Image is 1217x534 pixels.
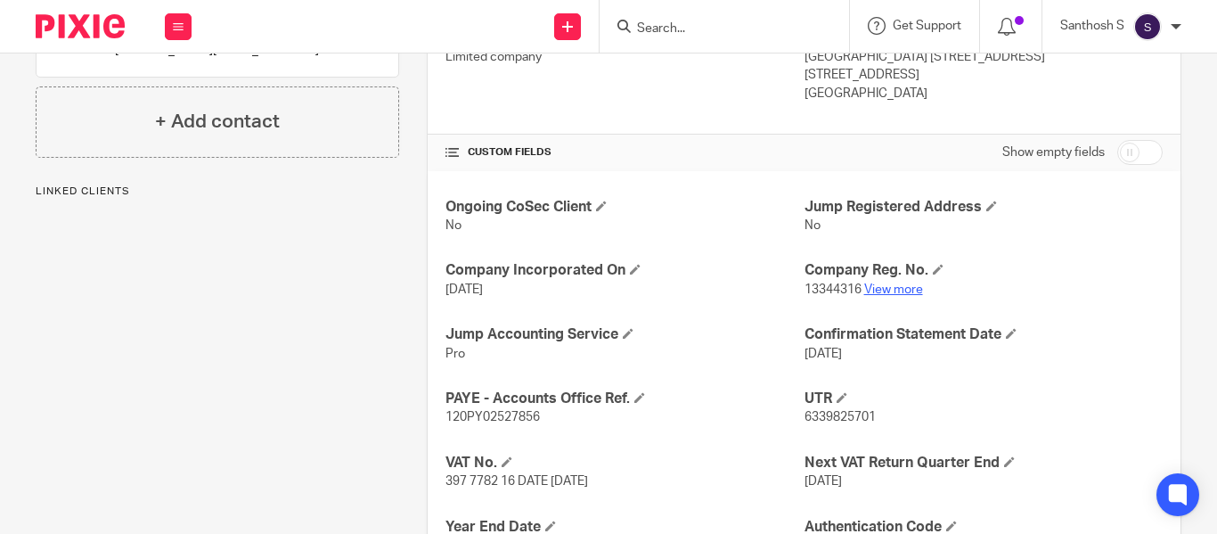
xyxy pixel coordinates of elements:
[445,348,465,360] span: Pro
[805,66,1163,84] p: [STREET_ADDRESS]
[1060,17,1124,35] p: Santhosh S
[36,14,125,38] img: Pixie
[445,48,804,66] p: Limited company
[805,411,876,423] span: 6339825701
[445,390,804,408] h4: PAYE - Accounts Office Ref.
[805,348,842,360] span: [DATE]
[445,283,483,296] span: [DATE]
[805,198,1163,217] h4: Jump Registered Address
[805,283,862,296] span: 13344316
[635,21,796,37] input: Search
[805,85,1163,103] p: [GEOGRAPHIC_DATA]
[864,283,923,296] a: View more
[445,198,804,217] h4: Ongoing CoSec Client
[893,20,961,32] span: Get Support
[445,454,804,472] h4: VAT No.
[445,475,588,488] span: 397 7782 16 DATE [DATE]
[805,454,1163,472] h4: Next VAT Return Quarter End
[1133,12,1162,41] img: svg%3E
[445,325,804,344] h4: Jump Accounting Service
[805,261,1163,280] h4: Company Reg. No.
[155,108,280,136] h4: + Add contact
[445,145,804,160] h4: CUSTOM FIELDS
[1002,144,1105,161] label: Show empty fields
[445,411,540,423] span: 120PY02527856
[805,325,1163,344] h4: Confirmation Statement Date
[805,475,842,488] span: [DATE]
[805,390,1163,408] h4: UTR
[805,48,1163,66] p: [GEOGRAPHIC_DATA] [STREET_ADDRESS]
[445,261,804,280] h4: Company Incorporated On
[805,219,821,232] span: No
[36,185,399,199] p: Linked clients
[445,219,461,232] span: No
